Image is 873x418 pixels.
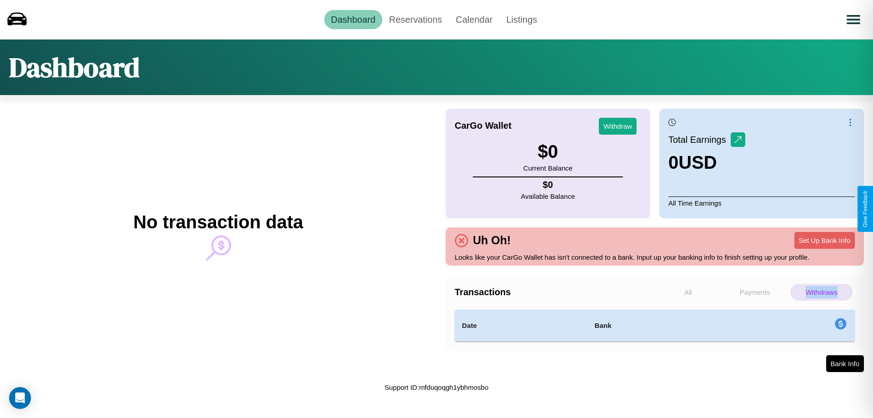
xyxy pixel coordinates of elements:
[468,234,515,247] h4: Uh Oh!
[382,10,449,29] a: Reservations
[9,49,140,86] h1: Dashboard
[724,284,786,301] p: Payments
[668,152,745,173] h3: 0 USD
[521,180,575,190] h4: $ 0
[862,191,868,227] div: Give Feedback
[841,7,866,32] button: Open menu
[499,10,544,29] a: Listings
[449,10,499,29] a: Calendar
[324,10,382,29] a: Dashboard
[657,284,719,301] p: All
[826,355,864,372] button: Bank Info
[455,287,655,297] h4: Transactions
[455,121,512,131] h4: CarGo Wallet
[462,320,580,331] h4: Date
[521,190,575,202] p: Available Balance
[9,387,31,409] div: Open Intercom Messenger
[668,196,855,209] p: All Time Earnings
[668,131,731,148] p: Total Earnings
[790,284,853,301] p: Withdraws
[455,310,855,342] table: simple table
[523,141,572,162] h3: $ 0
[523,162,572,174] p: Current Balance
[455,251,855,263] p: Looks like your CarGo Wallet has isn't connected to a bank. Input up your banking info to finish ...
[595,320,721,331] h4: Bank
[133,212,303,232] h2: No transaction data
[385,381,488,393] p: Support ID: mfduqoqgh1ybhmosbo
[794,232,855,249] button: Set Up Bank Info
[599,118,637,135] button: Withdraw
